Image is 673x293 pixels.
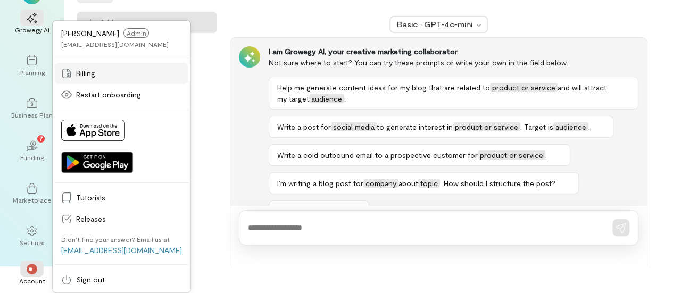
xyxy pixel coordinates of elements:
a: Sign out [55,269,188,290]
span: audience [309,94,344,103]
img: Download on App Store [61,120,125,141]
span: . [588,122,590,131]
span: social media [331,122,377,131]
span: Write a post for [277,122,331,131]
a: Settings [13,217,51,255]
span: Restart onboarding [76,89,182,100]
div: [EMAIL_ADDRESS][DOMAIN_NAME] [61,40,169,48]
span: . [545,150,547,160]
div: Growegy AI [15,26,49,34]
a: Tutorials [55,187,188,208]
span: product or service [478,150,545,160]
a: Releases [55,208,188,230]
button: I’m writing a blog post forcompanyabouttopic. How should I structure the post? [269,172,579,194]
div: Basic · GPT‑4o‑mini [397,19,473,30]
span: Write a cold outbound email to a prospective customer for [277,150,478,160]
a: Business Plan [13,89,51,128]
span: product or service [453,122,520,131]
a: Planning [13,47,51,85]
span: topic [418,179,440,188]
div: Account [19,277,45,285]
a: Growegy AI [13,4,51,43]
span: product or service [490,83,558,92]
div: Settings [20,238,45,247]
span: Tutorials [76,192,182,203]
div: Marketplace [13,196,52,204]
span: Add new [100,17,209,28]
a: Funding [13,132,51,170]
div: Planning [19,68,45,77]
span: . How should I structure the post? [440,179,555,188]
span: to generate interest in [377,122,453,131]
a: Marketplace [13,174,51,213]
button: Write a cold outbound email to a prospective customer forproduct or service. [269,144,570,166]
div: Didn’t find your answer? Email us at [61,235,170,244]
span: Sign out [76,274,182,285]
span: [PERSON_NAME] [61,29,119,38]
span: company [363,179,398,188]
div: Funding [20,153,44,162]
button: Write a post forsocial mediato generate interest inproduct or service. Target isaudience. [269,116,613,138]
span: about [398,179,418,188]
button: Help me generate content ideas for my blog that are related toproduct or serviceand will attract ... [269,77,638,110]
span: Help me generate content ideas for my blog that are related to [277,83,490,92]
span: Admin [123,28,149,38]
span: . Target is [520,122,553,131]
a: [EMAIL_ADDRESS][DOMAIN_NAME] [61,246,182,255]
button: View more in Library [269,200,369,222]
span: Billing [76,68,182,79]
a: Restart onboarding [55,84,188,105]
span: Releases [76,214,182,224]
div: Not sure where to start? You can try these prompts or write your own in the field below. [269,57,638,68]
div: Business Plan [11,111,53,119]
span: . [344,94,346,103]
span: audience [553,122,588,131]
span: 7 [39,133,43,143]
span: I’m writing a blog post for [277,179,363,188]
img: Get it on Google Play [61,152,133,173]
a: Billing [55,63,188,84]
div: I am Growegy AI, your creative marketing collaborator. [269,46,638,57]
